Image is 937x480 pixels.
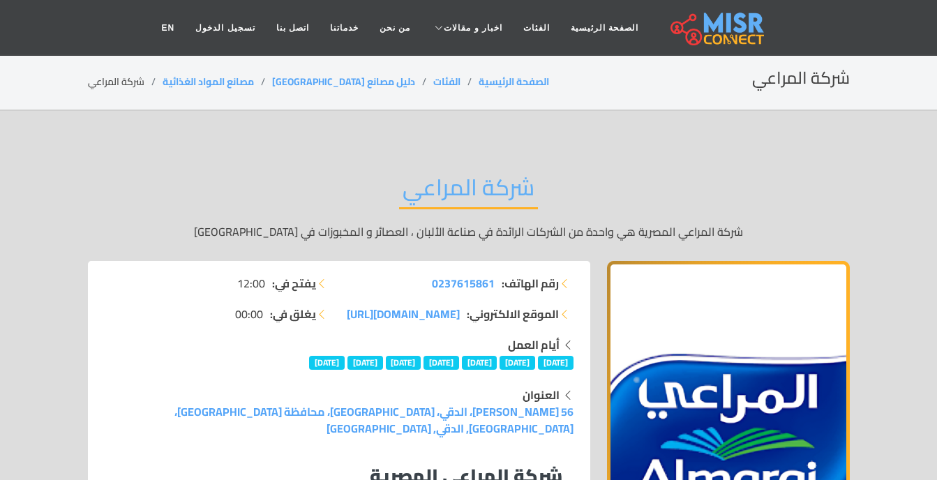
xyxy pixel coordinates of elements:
strong: يفتح في: [272,275,316,292]
span: [DATE] [347,356,383,370]
h2: شركة المراعي [399,174,538,209]
a: خدماتنا [320,15,369,41]
a: اتصل بنا [266,15,320,41]
a: اخبار و مقالات [421,15,513,41]
span: 00:00 [235,306,263,322]
span: [DATE] [423,356,459,370]
a: 0237615861 [432,275,495,292]
a: 56 [PERSON_NAME]، الدقي، [GEOGRAPHIC_DATA]، محافظة [GEOGRAPHIC_DATA]، [GEOGRAPHIC_DATA], الدقي, [... [174,401,574,439]
span: اخبار و مقالات [444,22,502,34]
a: الصفحة الرئيسية [560,15,649,41]
img: main.misr_connect [670,10,764,45]
span: [DATE] [538,356,574,370]
a: الفئات [433,73,460,91]
p: شركة المراعي المصرية هي واحدة من الشركات الرائدة في صناعة الألبان ، العصائر و المخبوزات في [GEOGR... [88,223,850,240]
span: [DATE] [309,356,345,370]
a: مصانع المواد الغذائية [163,73,254,91]
a: تسجيل الدخول [185,15,265,41]
a: من نحن [369,15,421,41]
span: [DOMAIN_NAME][URL] [347,303,460,324]
a: الفئات [513,15,560,41]
span: [DATE] [462,356,497,370]
span: [DATE] [386,356,421,370]
a: الصفحة الرئيسية [479,73,549,91]
strong: يغلق في: [270,306,316,322]
a: [DOMAIN_NAME][URL] [347,306,460,322]
a: EN [151,15,186,41]
li: شركة المراعي [88,75,163,89]
h2: شركة المراعي [752,68,850,89]
span: [DATE] [500,356,535,370]
strong: رقم الهاتف: [502,275,559,292]
strong: العنوان [523,384,560,405]
strong: أيام العمل [508,334,560,355]
span: 12:00 [237,275,265,292]
a: دليل مصانع [GEOGRAPHIC_DATA] [272,73,415,91]
strong: الموقع الالكتروني: [467,306,559,322]
span: 0237615861 [432,273,495,294]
